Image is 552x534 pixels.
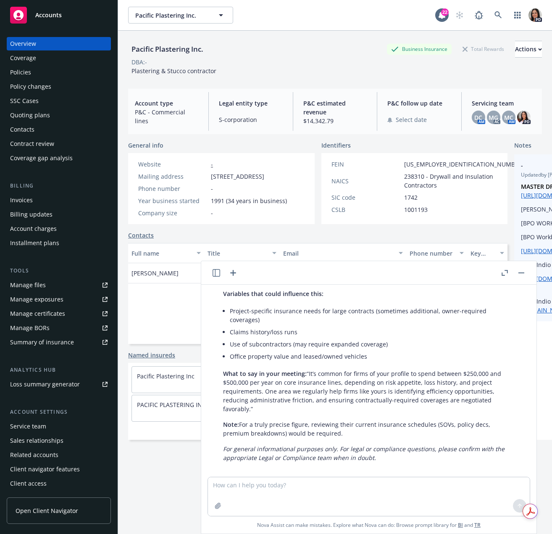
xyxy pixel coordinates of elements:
div: FEIN [331,160,401,169]
div: 22 [441,8,449,16]
span: P&C estimated revenue [303,99,367,116]
a: Manage files [7,278,111,292]
div: Key contact [471,249,495,258]
div: Mailing address [138,172,208,181]
a: Start snowing [451,7,468,24]
span: Servicing team [472,99,535,108]
div: Year business started [138,196,208,205]
div: SIC code [331,193,401,202]
a: PACIFIC PLASTERING INC. [137,401,208,409]
a: Named insureds [128,351,175,360]
a: Manage BORs [7,321,111,335]
div: Loss summary generator [10,378,80,391]
span: Note: [223,420,239,428]
div: Policy changes [10,80,51,93]
div: Tools [7,267,111,275]
div: Billing updates [10,208,53,221]
a: Pacific Plastering Inc [137,372,195,380]
div: Client access [10,477,47,490]
a: Client access [7,477,111,490]
span: General info [128,141,163,150]
div: Invoices [10,193,33,207]
button: Pacific Plastering Inc. [128,7,233,24]
div: Sales relationships [10,434,63,447]
span: Legal entity type [219,99,282,108]
span: [STREET_ADDRESS] [211,172,264,181]
div: Pacific Plastering Inc. [128,44,207,55]
span: Identifiers [321,141,351,150]
button: Actions [515,41,542,58]
div: SSC Cases [10,94,39,108]
a: Loss summary generator [7,378,111,391]
a: Billing updates [7,208,111,221]
a: Manage exposures [7,293,111,306]
button: Full name [128,243,204,263]
li: Office property value and leased/owned vehicles [230,350,515,362]
div: Summary of insurance [10,336,74,349]
a: - [211,160,213,168]
div: Full name [131,249,192,258]
div: Email [283,249,394,258]
a: Installment plans [7,236,111,250]
span: DC [474,113,482,122]
a: Policies [7,66,111,79]
button: Key contact [467,243,507,263]
span: Pacific Plastering Inc. [135,11,208,20]
a: Contacts [128,231,154,240]
div: DBA: - [131,58,147,66]
span: Accounts [35,12,62,19]
button: Phone number [406,243,467,263]
div: CSLB [331,205,401,214]
img: photo [528,8,542,22]
div: Phone number [138,184,208,193]
a: Contacts [7,123,111,136]
span: 1742 [404,193,418,202]
span: P&C - Commercial lines [135,108,198,125]
span: - [211,209,213,217]
div: Contacts [10,123,34,136]
div: Coverage gap analysis [10,151,73,165]
div: Manage certificates [10,307,65,320]
div: Client navigator features [10,463,80,476]
div: Related accounts [10,448,58,462]
a: Account charges [7,222,111,235]
div: Service team [10,420,46,433]
div: Company size [138,209,208,217]
div: Actions [515,41,542,57]
span: P&C follow up date [387,99,451,108]
a: Invoices [7,193,111,207]
a: SSC Cases [7,94,111,108]
a: Summary of insurance [7,336,111,349]
img: photo [517,111,531,124]
a: Coverage gap analysis [7,151,111,165]
span: [PERSON_NAME] [131,269,179,278]
a: Policy changes [7,80,111,93]
div: Billing [7,182,111,190]
div: Account charges [10,222,57,235]
a: TR [474,521,481,529]
a: Coverage [7,51,111,65]
div: Phone number [410,249,454,258]
span: 238310 - Drywall and Insulation Contractors [404,172,524,190]
span: Select date [396,115,427,124]
a: Service team [7,420,111,433]
span: MC [504,113,513,122]
span: Account type [135,99,198,108]
div: Coverage [10,51,36,65]
span: $14,342.79 [303,116,367,125]
span: What to say in your meeting: [223,370,307,378]
li: Project-specific insurance needs for large contracts (sometimes additional, owner-required covera... [230,305,515,326]
div: Manage exposures [10,293,63,306]
span: [US_EMPLOYER_IDENTIFICATION_NUMBER] [404,160,524,169]
a: Related accounts [7,448,111,462]
a: Report a Bug [471,7,487,24]
span: 1001193 [404,205,428,214]
div: Website [138,160,208,169]
li: Use of subcontractors (may require expanded coverage) [230,338,515,350]
div: Installment plans [10,236,59,250]
div: Overview [10,37,36,50]
div: Manage BORs [10,321,50,335]
a: Overview [7,37,111,50]
p: “It’s common for firms of your profile to spend between $250,000 and $500,000 per year on core in... [223,369,515,413]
